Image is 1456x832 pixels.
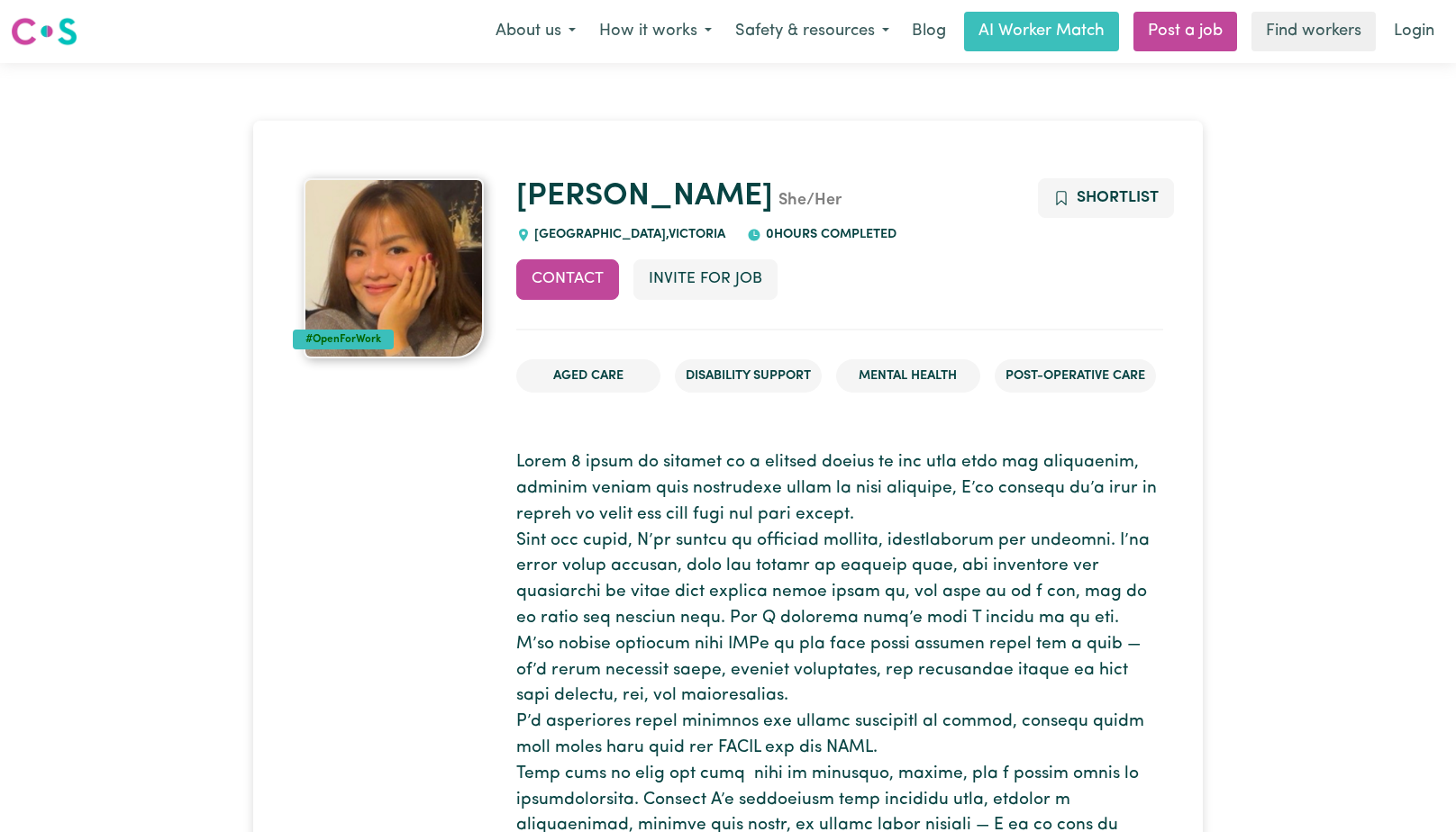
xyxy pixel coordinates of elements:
[964,12,1119,51] a: AI Worker Match
[1251,12,1376,51] a: Find workers
[761,228,896,241] span: 0 hours completed
[304,178,484,358] img: Phung
[484,13,587,50] button: About us
[1038,178,1174,218] button: Add to shortlist
[516,259,619,299] button: Contact
[773,193,842,209] span: She/Her
[293,178,494,358] a: Phung's profile picture'#OpenForWork
[995,359,1156,393] li: Post-operative care
[587,13,723,50] button: How it works
[675,359,822,393] li: Disability Support
[901,12,957,51] a: Blog
[11,15,77,48] img: Careseekers logo
[836,359,980,393] li: Mental Health
[293,330,394,349] div: #OpenForWork
[633,259,778,299] button: Invite for Job
[1383,12,1445,51] a: Login
[516,181,773,213] a: [PERSON_NAME]
[723,13,901,50] button: Safety & resources
[531,228,726,241] span: [GEOGRAPHIC_DATA] , Victoria
[11,11,77,52] a: Careseekers logo
[1133,12,1237,51] a: Post a job
[1077,190,1159,205] span: Shortlist
[516,359,660,393] li: Aged Care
